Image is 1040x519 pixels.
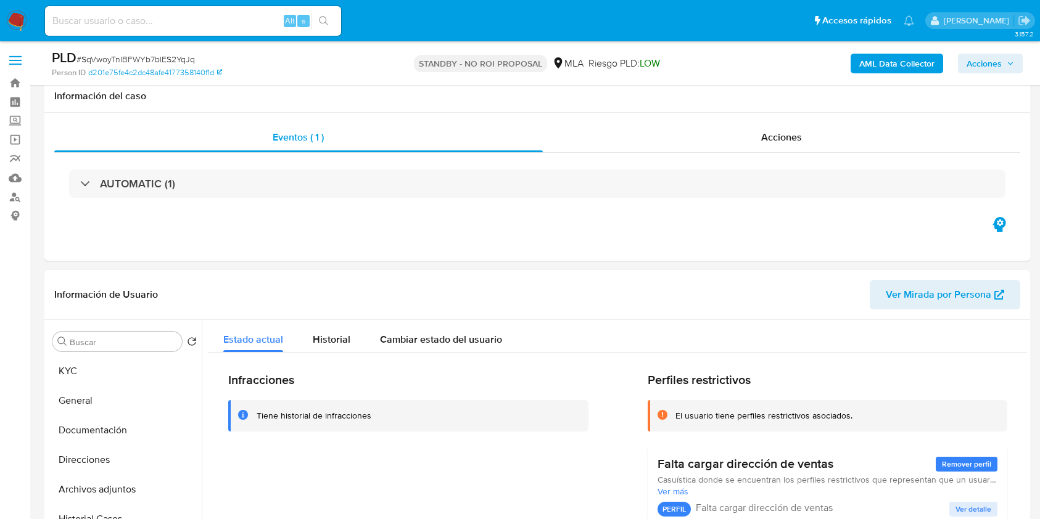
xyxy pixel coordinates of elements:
[47,356,202,386] button: KYC
[187,337,197,350] button: Volver al orden por defecto
[54,90,1020,102] h1: Información del caso
[273,130,324,144] span: Eventos ( 1 )
[47,475,202,504] button: Archivos adjuntos
[822,14,891,27] span: Accesos rápidos
[47,445,202,475] button: Direcciones
[52,47,76,67] b: PLD
[70,337,177,348] input: Buscar
[588,57,660,70] span: Riesgo PLD:
[870,280,1020,309] button: Ver Mirada por Persona
[57,337,67,346] button: Buscar
[54,288,158,301] h1: Información de Usuario
[47,386,202,415] button: General
[967,54,1002,73] span: Acciones
[285,15,295,27] span: Alt
[414,55,547,72] p: STANDBY - NO ROI PROPOSAL
[944,15,1013,27] p: juanbautista.fernandez@mercadolibre.com
[47,415,202,445] button: Documentación
[302,15,305,27] span: s
[904,15,914,26] a: Notificaciones
[311,12,336,30] button: search-icon
[552,57,584,70] div: MLA
[52,67,86,78] b: Person ID
[859,54,935,73] b: AML Data Collector
[761,130,802,144] span: Acciones
[640,56,660,70] span: LOW
[851,54,943,73] button: AML Data Collector
[1018,14,1031,27] a: Salir
[45,13,341,29] input: Buscar usuario o caso...
[886,280,991,309] span: Ver Mirada por Persona
[958,54,1023,73] button: Acciones
[69,170,1005,198] div: AUTOMATIC (1)
[76,53,195,65] span: # SqVwoyTnIBFWYb7blES2YqJq
[88,67,222,78] a: d201e75fe4c2dc48afe4177358140f1d
[100,177,175,190] h3: AUTOMATIC (1)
